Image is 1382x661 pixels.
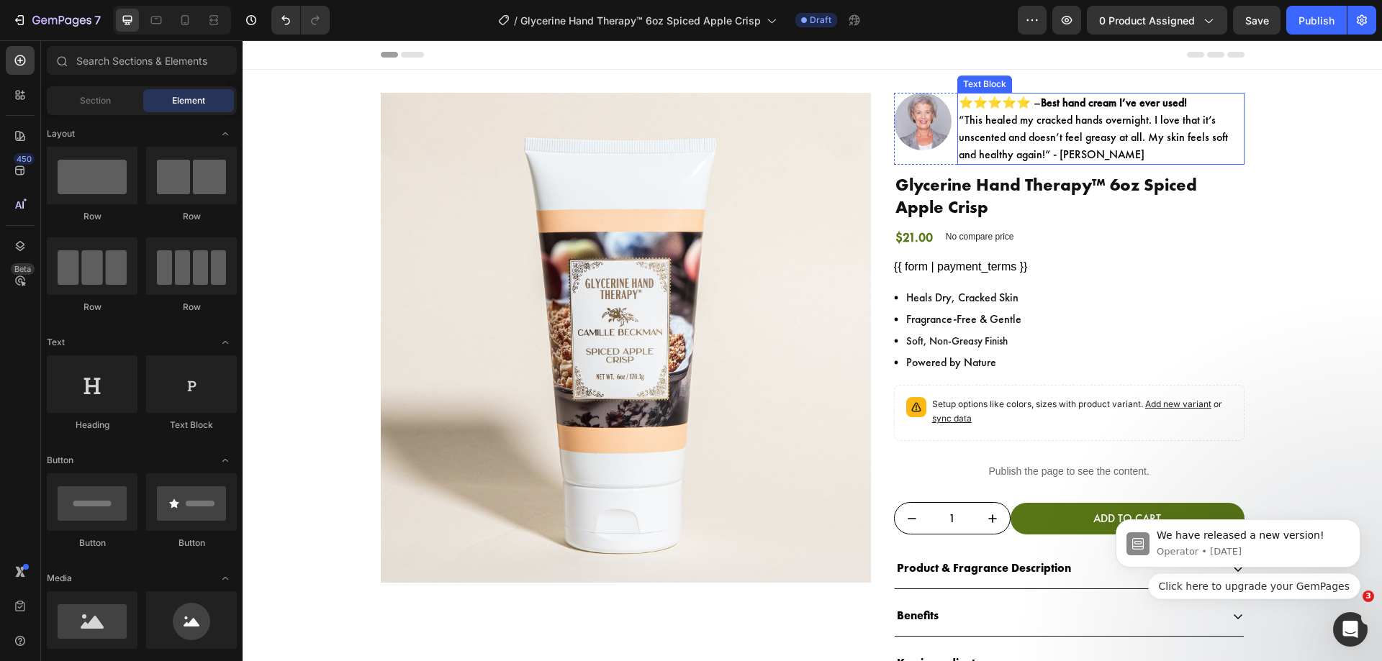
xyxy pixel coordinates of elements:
[214,122,237,145] span: Toggle open
[47,419,137,432] div: Heading
[6,6,107,35] button: 7
[47,46,237,75] input: Search Sections & Elements
[903,358,969,369] span: Add new variant
[703,192,772,201] p: No compare price
[243,40,1382,661] iframe: To enrich screen reader interactions, please activate Accessibility in Grammarly extension settings
[851,468,918,489] div: ADD TO CART
[1299,13,1334,28] div: Publish
[520,13,761,28] span: Glycerine Hand Therapy™ 6oz Spiced Apple Crisp
[47,454,73,467] span: Button
[1099,13,1195,28] span: 0 product assigned
[271,6,330,35] div: Undo/Redo
[1286,6,1347,35] button: Publish
[810,14,831,27] span: Draft
[664,314,779,331] p: Powered by Nature
[1087,6,1227,35] button: 0 product assigned
[652,462,687,493] button: decrement
[47,336,65,349] span: Text
[146,301,237,314] div: Row
[690,373,729,383] span: sync data
[733,462,767,493] button: increment
[80,94,111,107] span: Section
[214,449,237,472] span: Toggle open
[651,187,692,206] div: $21.00
[654,565,696,586] p: Benefits
[651,132,1002,179] h1: Glycerine Hand Therapy™ 6oz Spiced Apple Crisp
[214,567,237,590] span: Toggle open
[654,518,828,539] p: Product & Fragrance Description
[716,54,1001,123] p: ⭐⭐⭐⭐⭐ – “This healed my cracked hands overnight. I love that it’s unscented and doesn’t feel grea...
[664,249,779,266] p: Heals Dry, Cracked Skin
[47,127,75,140] span: Layout
[47,210,137,223] div: Row
[1094,472,1382,622] iframe: Intercom notifications message
[654,613,738,634] p: Key ingredients
[1233,6,1281,35] button: Save
[651,424,1002,439] p: Publish the page to see the content.
[718,37,767,50] div: Text Block
[664,293,765,308] span: Soft, Non-Greasy Finish
[768,462,1001,495] button: ADD TO CART
[798,55,944,70] strong: Best hand cream I’ve ever used!
[146,210,237,223] div: Row
[651,53,709,110] img: gempages_556391292674769698-1a2af2d8-f1d2-4bb9-9557-338eece3e837.jpg
[1363,591,1374,602] span: 3
[514,13,518,28] span: /
[11,263,35,275] div: Beta
[1245,14,1269,27] span: Save
[214,331,237,354] span: Toggle open
[94,12,101,29] p: 7
[1333,612,1368,647] iframe: Intercom live chat
[172,94,205,107] span: Element
[47,537,137,550] div: Button
[664,270,779,288] p: Fragrance-Free & Gentle
[687,462,733,493] input: quantity
[651,218,1002,235] div: {{ form | payment_terms }}
[690,357,990,386] p: Setup options like colors, sizes with product variant.
[146,419,237,432] div: Text Block
[47,301,137,314] div: Row
[146,537,237,550] div: Button
[14,153,35,165] div: 450
[47,572,72,585] span: Media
